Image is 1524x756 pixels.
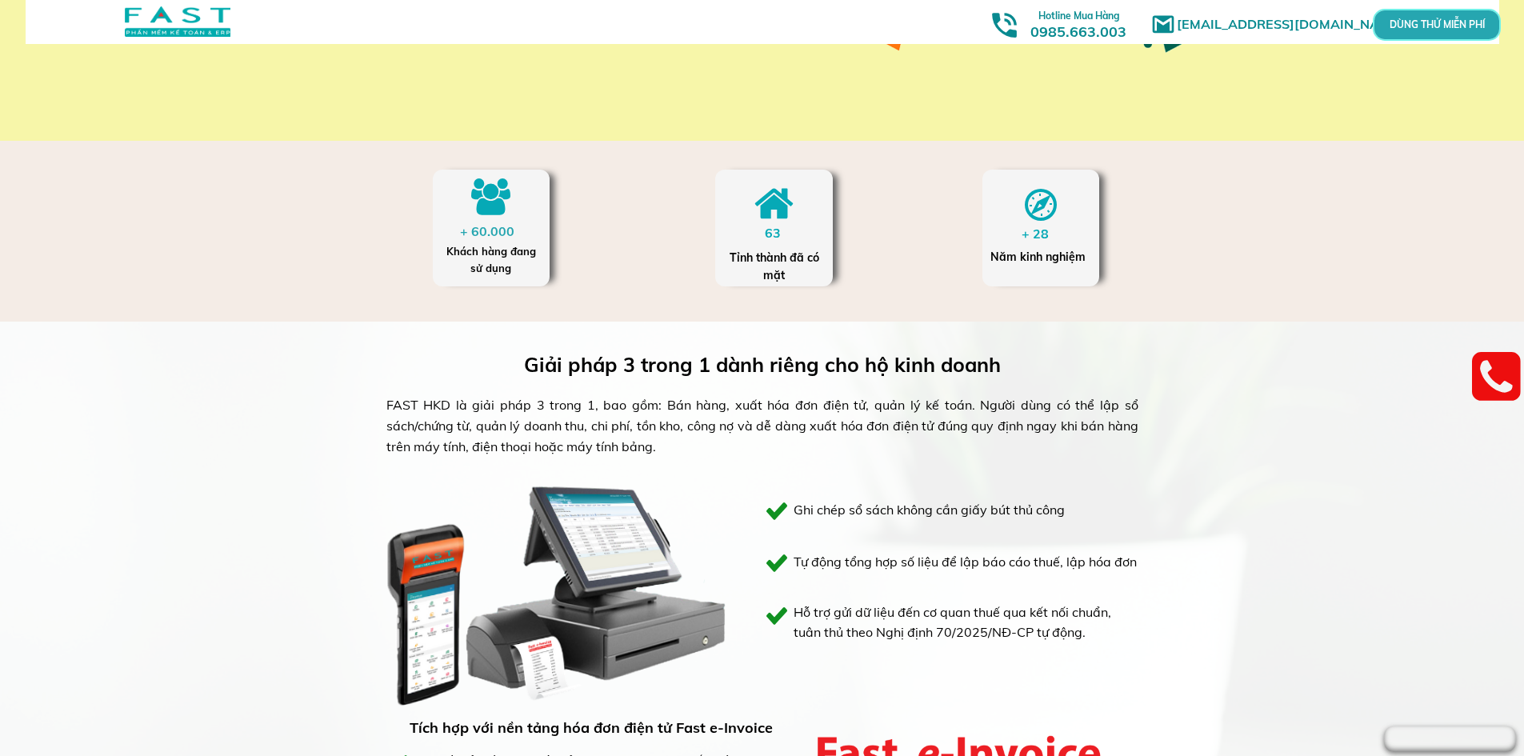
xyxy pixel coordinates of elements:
h3: Tích hợp với nền tảng hóa đơn điện tử Fast e-Invoice [410,717,775,740]
h3: 0985.663.003 [1013,6,1144,40]
h3: Giải pháp 3 trong 1 dành riêng cho hộ kinh doanh [524,349,1024,381]
h3: Hỗ trợ gửi dữ liệu đến cơ quan thuế qua kết nối chuẩn, tuân thủ theo Nghị định 70/2025/NĐ-CP tự đ... [794,602,1138,643]
div: Khách hàng đang sử dụng [441,243,541,277]
div: Tỉnh thành đã có mặt [728,249,821,285]
div: 63 [765,223,796,244]
div: + 60.000 [460,222,522,242]
h3: Tự động tổng hợp số liệu để lập báo cáo thuế, lập hóa đơn [794,552,1138,573]
span: Hotline Mua Hàng [1038,10,1119,22]
h3: Ghi chép sổ sách không cần giấy bút thủ công [794,500,1122,521]
div: FAST HKD là giải pháp 3 trong 1, bao gồm: Bán hàng, xuất hóa đơn điện tử, quản lý kế toán. Người ... [386,395,1138,457]
div: Năm kinh nghiệm [990,248,1090,266]
div: + 28 [1022,224,1064,245]
h1: [EMAIL_ADDRESS][DOMAIN_NAME] [1177,14,1413,35]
